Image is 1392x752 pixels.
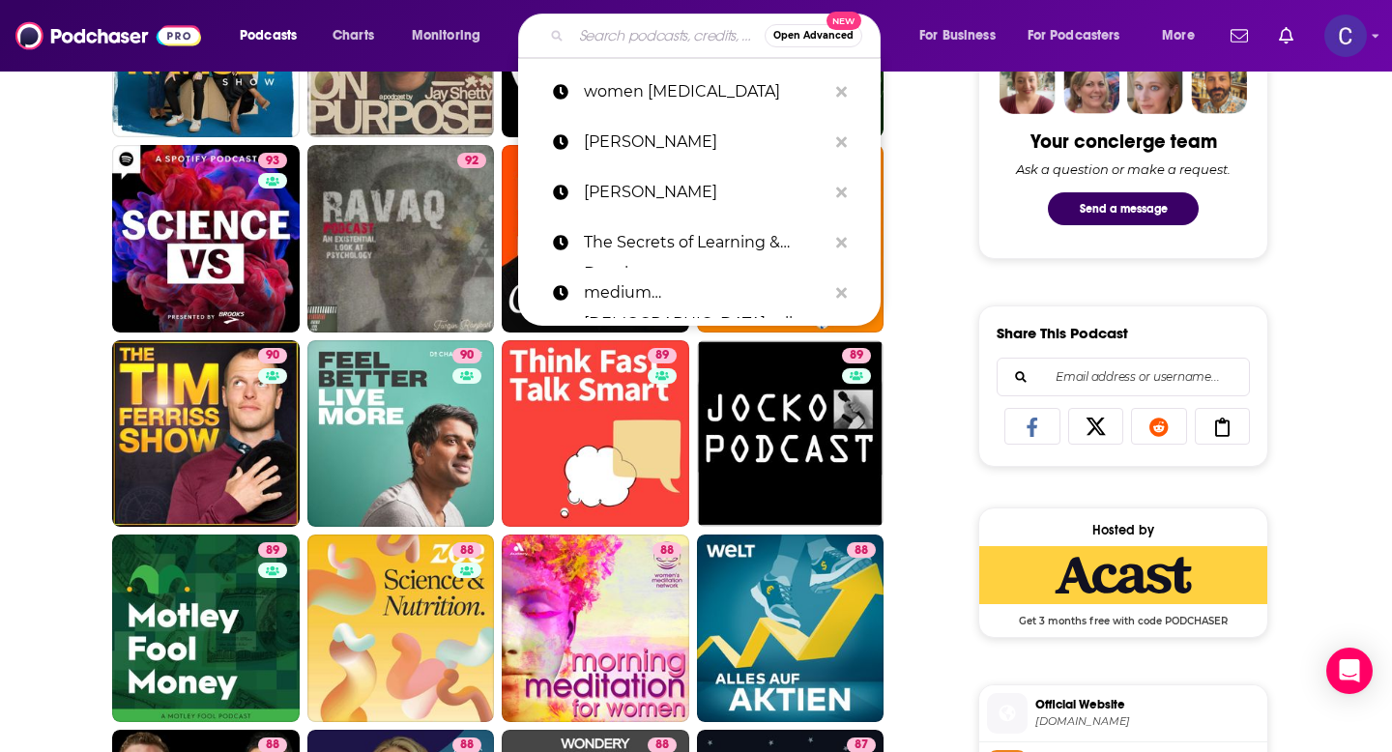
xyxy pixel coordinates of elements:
span: Logged in as publicityxxtina [1324,14,1367,57]
p: Dr. Garth Stewart [584,117,826,167]
span: More [1162,22,1195,49]
img: User Profile [1324,14,1367,57]
a: 90 [258,348,287,363]
a: 89 [697,340,884,528]
input: Email address or username... [1013,359,1233,395]
span: 88 [660,541,674,561]
div: Search podcasts, credits, & more... [536,14,899,58]
a: 88 [502,535,689,722]
a: Show notifications dropdown [1271,19,1301,52]
a: 89 [648,348,677,363]
span: 90 [266,346,279,365]
p: The Secrets of Learning & Development [584,217,826,268]
a: 92 [502,145,689,333]
input: Search podcasts, credits, & more... [571,20,765,51]
a: The Secrets of Learning & Development [518,217,881,268]
a: Share on Reddit [1131,408,1187,445]
img: Jon Profile [1191,58,1247,114]
img: Acast Deal: Get 3 months free with code PODCHASER [979,546,1267,604]
a: 92 [457,153,486,168]
a: 88 [847,542,876,558]
a: 88 [697,535,884,722]
a: 92 [307,145,495,333]
img: Sydney Profile [1000,58,1056,114]
img: Barbara Profile [1063,58,1119,114]
span: shows.acast.com [1035,714,1260,729]
a: 90 [452,348,481,363]
button: open menu [398,20,506,51]
button: open menu [906,20,1020,51]
span: Monitoring [412,22,480,49]
span: 88 [855,541,868,561]
a: 89 [842,348,871,363]
span: Open Advanced [773,31,854,41]
span: For Podcasters [1028,22,1120,49]
button: Open AdvancedNew [765,24,862,47]
div: Open Intercom Messenger [1326,648,1373,694]
a: 90 [307,340,495,528]
a: Copy Link [1195,408,1251,445]
span: 89 [655,346,669,365]
span: 88 [460,541,474,561]
span: 92 [465,152,478,171]
span: New [826,12,861,30]
span: For Business [919,22,996,49]
span: Get 3 months free with code PODCHASER [979,604,1267,627]
span: Podcasts [240,22,297,49]
a: Acast Deal: Get 3 months free with code PODCHASER [979,546,1267,625]
a: 88 [307,535,495,722]
button: open menu [1148,20,1219,51]
a: Charts [320,20,386,51]
span: 93 [266,152,279,171]
a: 89 [258,542,287,558]
span: 89 [266,541,279,561]
a: 93 [112,145,300,333]
a: Share on Facebook [1004,408,1060,445]
img: Podchaser - Follow, Share and Rate Podcasts [15,17,201,54]
a: medium [DEMOGRAPHIC_DATA] talks [518,268,881,318]
span: Charts [333,22,374,49]
span: Official Website [1035,696,1260,713]
a: Share on X/Twitter [1068,408,1124,445]
a: [PERSON_NAME] [518,167,881,217]
div: Search followers [997,358,1250,396]
a: 90 [112,340,300,528]
div: Hosted by [979,522,1267,538]
h3: Share This Podcast [997,324,1128,342]
a: Show notifications dropdown [1223,19,1256,52]
button: Send a message [1048,192,1199,225]
a: 89 [502,340,689,528]
a: 88 [452,542,481,558]
button: Show profile menu [1324,14,1367,57]
a: 89 [112,535,300,722]
a: Official Website[DOMAIN_NAME] [987,693,1260,734]
div: Ask a question or make a request. [1016,161,1231,177]
div: Your concierge team [1030,130,1217,154]
a: 88 [652,542,681,558]
img: Jules Profile [1127,58,1183,114]
p: women adhd [584,67,826,117]
p: Kelsey Spronk [584,167,826,217]
button: open menu [1015,20,1148,51]
p: medium lady talks [584,268,826,318]
button: open menu [226,20,322,51]
span: 90 [460,346,474,365]
span: 89 [850,346,863,365]
a: 93 [258,153,287,168]
a: [PERSON_NAME] [518,117,881,167]
a: women [MEDICAL_DATA] [518,67,881,117]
